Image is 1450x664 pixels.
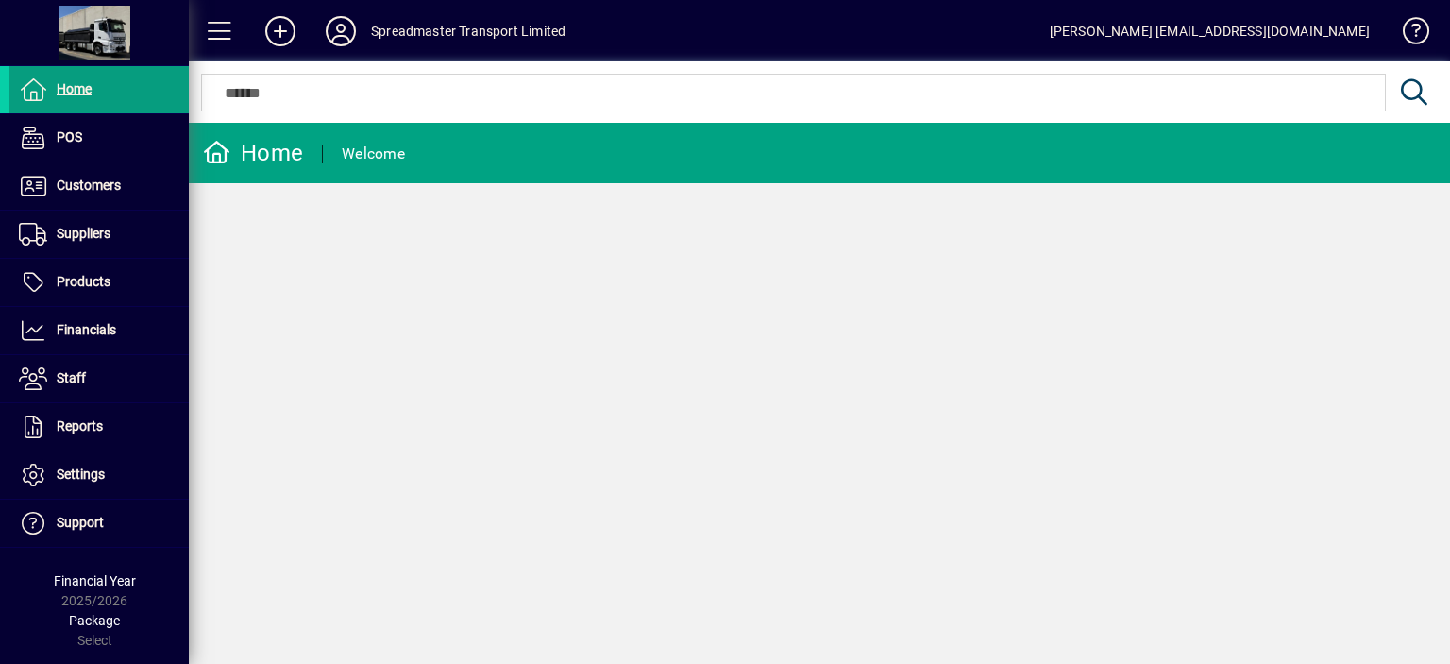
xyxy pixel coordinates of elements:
div: Welcome [342,139,405,169]
span: Staff [57,370,86,385]
span: Products [57,274,110,289]
span: Package [69,613,120,628]
a: Staff [9,355,189,402]
a: POS [9,114,189,162]
button: Profile [311,14,371,48]
span: Financial Year [54,573,136,588]
a: Reports [9,403,189,451]
a: Products [9,259,189,306]
a: Suppliers [9,211,189,258]
span: Home [57,81,92,96]
div: Spreadmaster Transport Limited [371,16,565,46]
a: Support [9,500,189,547]
span: Customers [57,178,121,193]
span: Settings [57,467,105,482]
a: Financials [9,307,189,354]
span: Reports [57,418,103,434]
span: Support [57,515,104,530]
a: Knowledge Base [1389,4,1426,65]
span: Financials [57,322,116,337]
div: Home [203,138,303,168]
a: Customers [9,162,189,210]
div: [PERSON_NAME] [EMAIL_ADDRESS][DOMAIN_NAME] [1050,16,1370,46]
button: Add [250,14,311,48]
span: POS [57,129,82,145]
a: Settings [9,451,189,499]
span: Suppliers [57,226,110,241]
